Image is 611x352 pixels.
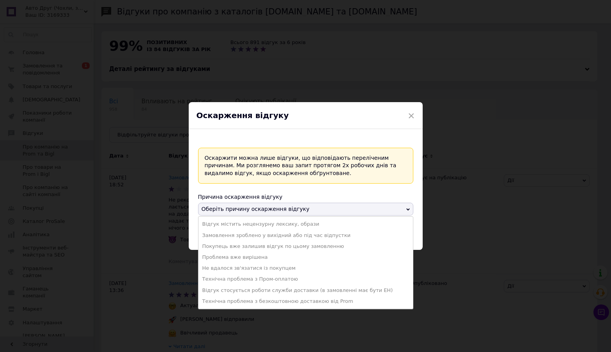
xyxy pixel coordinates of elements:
div: Оскаржити можна лише відгуки, що відповідають переліченим причинам. Ми розглянемо ваш запит протя... [198,148,413,184]
li: Замовлення зроблено у вихідний або під час відпустки [198,230,413,241]
li: Не вдалося зв'язатися із покупцем [198,263,413,274]
li: Покупець вже залишив відгук по цьому замовленню [198,241,413,252]
span: Оберіть причину оскарження відгуку [202,206,310,212]
li: Технічна проблема з Пром-оплатою [198,274,413,285]
li: Проблема вже вирішена [198,252,413,263]
li: Відгук містить нецензурну лексику, образи [198,219,413,230]
span: × [408,109,415,122]
span: Причина оскарження відгуку [198,194,283,200]
div: Оскарження відгуку [189,102,423,129]
li: Технічна проблема з безкоштовною доставкою від Prom [198,296,413,307]
li: Відгук стосується роботи служби доставки (в замовленні має бути ЕН) [198,285,413,296]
